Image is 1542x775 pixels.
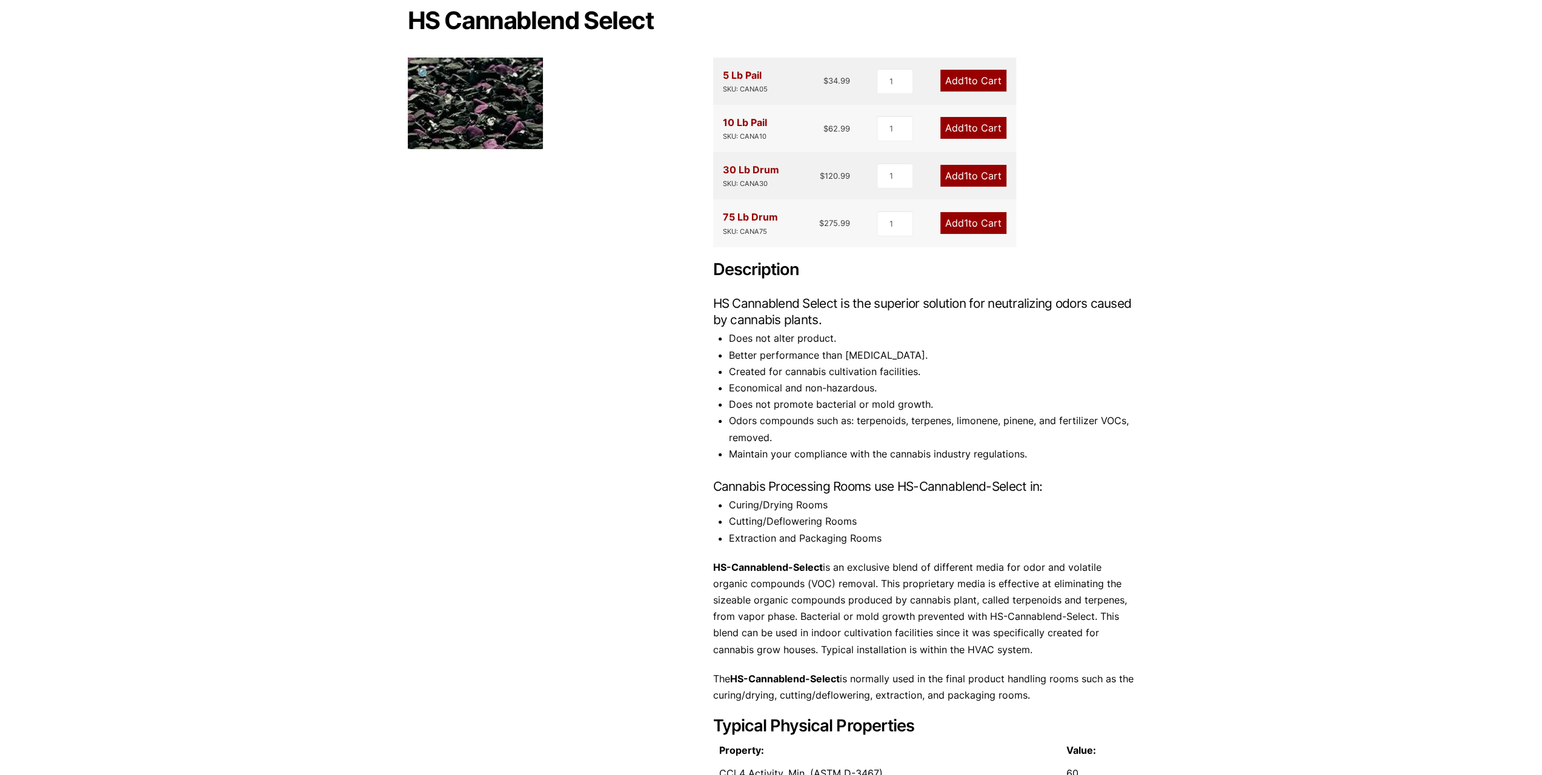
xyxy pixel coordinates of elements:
li: Extraction and Packaging Rooms [729,530,1135,547]
img: HS Cannablend Select [408,58,543,149]
p: The is normally used in the final product handling rooms such as the curing/drying, cutting/deflo... [713,671,1135,703]
li: Odors compounds such as: terpenoids, terpenes, limonene, pinene, and fertilizer VOCs, removed. [729,413,1135,445]
span: 1 [964,75,968,87]
h3: Cannabis Processing Rooms use HS-Cannablend-Select in: [713,478,1135,494]
a: Add1to Cart [940,117,1006,139]
h3: HS Cannablend Select is the superior solution for neutralizing odors caused by cannabis plants. [713,295,1135,328]
th: Property: [713,739,1060,762]
span: 🔍 [417,67,431,81]
span: 1 [964,122,968,134]
div: SKU: CANA30 [723,178,779,190]
h2: Typical Physical Properties [713,716,1135,736]
a: View full-screen image gallery [408,58,441,91]
h1: HS Cannablend Select [408,8,1135,33]
a: Add1to Cart [940,70,1006,91]
div: SKU: CANA05 [723,84,768,95]
span: $ [823,124,828,133]
li: Created for cannabis cultivation facilities. [729,364,1135,380]
li: Maintain your compliance with the cannabis industry regulations. [729,446,1135,462]
li: Cutting/Deflowering Rooms [729,513,1135,530]
p: is an exclusive blend of different media for odor and volatile organic compounds (VOC) removal. T... [713,559,1135,658]
strong: HS-Cannablend-Select [730,673,840,685]
h2: Description [713,260,1135,280]
strong: HS-Cannablend-Select [713,561,823,573]
li: Does not promote bacterial or mold growth. [729,396,1135,413]
bdi: 275.99 [819,218,850,228]
span: $ [819,218,824,228]
span: $ [820,171,825,181]
div: 75 Lb Drum [723,209,778,237]
span: 1 [964,170,968,182]
span: 1 [964,217,968,229]
span: $ [823,76,828,85]
th: Value: [1060,739,1135,762]
div: SKU: CANA10 [723,131,767,142]
div: SKU: CANA75 [723,226,778,238]
bdi: 62.99 [823,124,850,133]
li: Better performance than [MEDICAL_DATA]. [729,347,1135,364]
div: 5 Lb Pail [723,67,768,95]
bdi: 120.99 [820,171,850,181]
li: Does not alter product. [729,330,1135,347]
li: Curing/Drying Rooms [729,497,1135,513]
div: 30 Lb Drum [723,162,779,190]
bdi: 34.99 [823,76,850,85]
a: Add1to Cart [940,212,1006,234]
a: Add1to Cart [940,165,1006,187]
li: Economical and non-hazardous. [729,380,1135,396]
div: 10 Lb Pail [723,115,767,142]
